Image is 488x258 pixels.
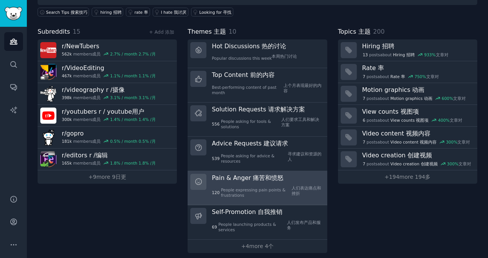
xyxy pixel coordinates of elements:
span: 539 [212,156,219,161]
font: 招聘 [113,10,122,15]
font: 寻求建议和资源的人 [288,151,322,162]
a: Looking for 寻找 [191,8,233,16]
a: rate 率 [126,8,150,16]
font: 视频内容 [406,130,430,137]
span: Rate [391,74,405,79]
div: 1.4 % / month [110,117,156,122]
img: VideoEditing [40,64,56,80]
div: members [62,51,156,57]
font: 文章对 [426,74,439,79]
h3: Video content [362,129,472,137]
img: youtubers [40,108,56,124]
font: 视频内容 [420,140,437,144]
a: +9more 9日更 [38,170,177,184]
span: Motion graphics [391,96,432,101]
h3: r/ gopro [62,129,156,137]
a: r/youtubers r / youtube用户300kmembers 成员1.4% / month 1.4% /月 [38,105,177,127]
a: Solution Requests 请求解决方案556People asking for tools & solutions人们要求工具和解决方案 [188,103,327,137]
h3: Motion graphics [362,86,472,94]
span: Video content [391,139,437,145]
a: Top Content 前的内容Best-performing content of past month上个月表现最好的内容 [188,68,327,103]
font: 9日更 [112,174,126,180]
div: Popular discussions this week [212,51,297,65]
a: r/videography r /摄像398kmembers 成员3.1% / month 3.1% /月 [38,83,177,105]
font: 人们要求工具和解决方案 [281,117,321,127]
font: 率 [401,74,405,79]
a: r/gopro181kmembers 成员0.5% / month 0.5% /月 [38,127,177,149]
h3: Hot Discussions [212,42,297,50]
font: 搜索技巧 [71,10,87,15]
h3: Rate [362,64,472,72]
a: Hiring 招聘13postsaboutHiring 招聘933% 文章对 [338,39,477,61]
h3: r/ editors [62,151,156,159]
font: 上个月表现最好的内容 [284,83,322,93]
font: 建议请求 [264,140,288,147]
div: members [62,160,156,166]
h3: Pain & Anger [212,174,321,182]
font: 主题 [214,28,226,35]
font: 成员 [92,73,101,78]
font: 2.7% /月 [138,52,156,56]
font: r /摄像 [106,86,125,93]
h3: r/ NewTubers [62,42,156,50]
font: 添加 [165,29,174,35]
font: 3.1% /月 [138,95,156,100]
div: I hate [161,10,186,15]
div: post s about [362,160,472,167]
span: 398k [62,95,72,100]
a: Hot Discussions 热的讨论Popular discussions this week本周热门讨论 [188,39,327,69]
button: Search Tips 搜索技巧 [38,8,89,16]
a: Video content 视频内容7postsaboutVideo content 视频内容300% 文章对 [338,127,477,149]
font: 文章对 [450,118,462,122]
span: Hiring [393,52,415,57]
div: members [62,117,156,122]
div: post s about [362,139,471,145]
div: post s about [362,95,467,102]
font: r /编辑 [89,152,108,159]
div: post s about [362,117,463,124]
div: 3.1 % / month [110,95,156,100]
div: members [62,95,156,100]
a: Pain & Anger 痛苦和愤怒120People expressing pain points & frustrations人们表达痛点和挫折 [188,171,327,206]
h3: View counts [362,108,472,116]
font: 成员 [92,117,101,122]
font: 成员 [92,52,101,56]
span: 7 [363,139,365,145]
font: 文章对 [457,140,470,144]
span: 562k [62,51,72,57]
a: + Add 添加 [149,29,175,35]
a: Self-Promotion 自我推销69People launching products & services人们发布产品和服务 [188,205,327,240]
div: members [62,139,156,144]
div: Best-performing content of past month [212,80,321,100]
h3: r/ videography [62,86,156,94]
span: 7 [363,74,365,79]
font: r / youtube用户 [99,108,144,115]
font: 率 [378,64,384,72]
div: People launching products & services [212,217,321,237]
a: r/VideoEditing467kmembers 成员1.1% / month 1.1% /月 [38,61,177,83]
font: 创建视频 [407,152,432,159]
div: 600 % [442,96,453,101]
div: 0.5 % / month [110,139,156,144]
img: gopro [40,129,56,145]
a: Video creation 创建视频7postsaboutVideo creation 创建视频300% 文章对 [338,149,477,170]
div: Looking for [199,10,232,15]
font: 痛苦和愤怒 [253,174,284,181]
font: 成员 [92,95,101,100]
span: 7 [363,161,365,167]
font: 动画 [424,96,432,101]
font: 自我推销 [258,208,282,216]
div: People asking for tools & solutions [212,114,321,134]
span: View counts [391,118,429,123]
div: People asking for advice & resources [212,149,321,168]
font: 寻找 [223,10,231,15]
span: 200 [373,28,385,35]
a: Rate 率7postsaboutRate 率750% 文章对 [338,61,477,83]
font: 1.1% /月 [138,73,156,78]
span: 6 [363,118,365,123]
img: GummySearch logo [5,7,22,20]
div: 400 % [438,118,450,123]
img: videography [40,86,56,102]
span: Themes [188,27,226,37]
font: 人们发布产品和服务 [287,220,321,230]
